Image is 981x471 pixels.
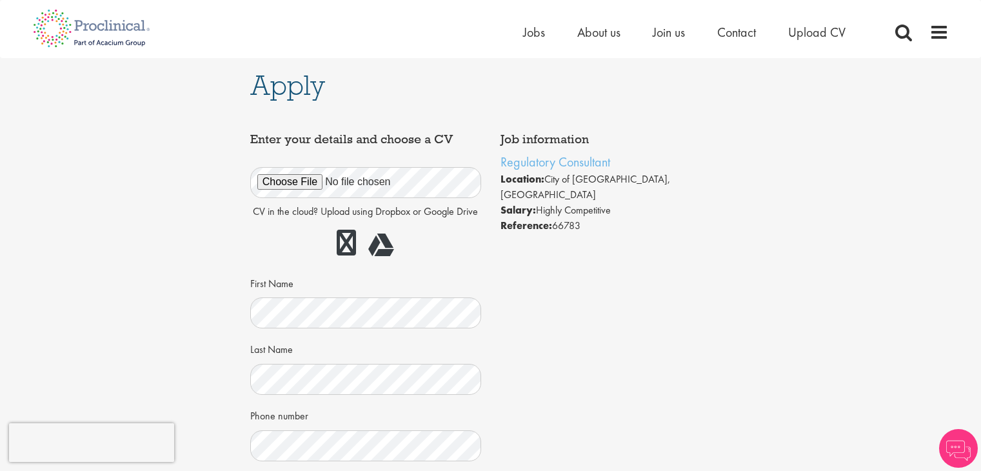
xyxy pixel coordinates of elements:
[250,205,481,219] p: CV in the cloud? Upload using Dropbox or Google Drive
[500,203,731,218] li: Highly Competitive
[500,154,610,170] a: Regulatory Consultant
[250,338,293,357] label: Last Name
[250,272,293,292] label: First Name
[717,24,756,41] a: Contact
[500,172,544,186] strong: Location:
[9,423,174,462] iframe: reCAPTCHA
[500,218,731,234] li: 66783
[523,24,545,41] a: Jobs
[577,24,620,41] a: About us
[500,203,536,217] strong: Salary:
[250,68,325,103] span: Apply
[500,172,731,203] li: City of [GEOGRAPHIC_DATA], [GEOGRAPHIC_DATA]
[939,429,978,468] img: Chatbot
[500,219,552,232] strong: Reference:
[250,405,308,424] label: Phone number
[653,24,685,41] a: Join us
[250,133,481,146] h4: Enter your details and choose a CV
[500,133,731,146] h4: Job information
[788,24,846,41] a: Upload CV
